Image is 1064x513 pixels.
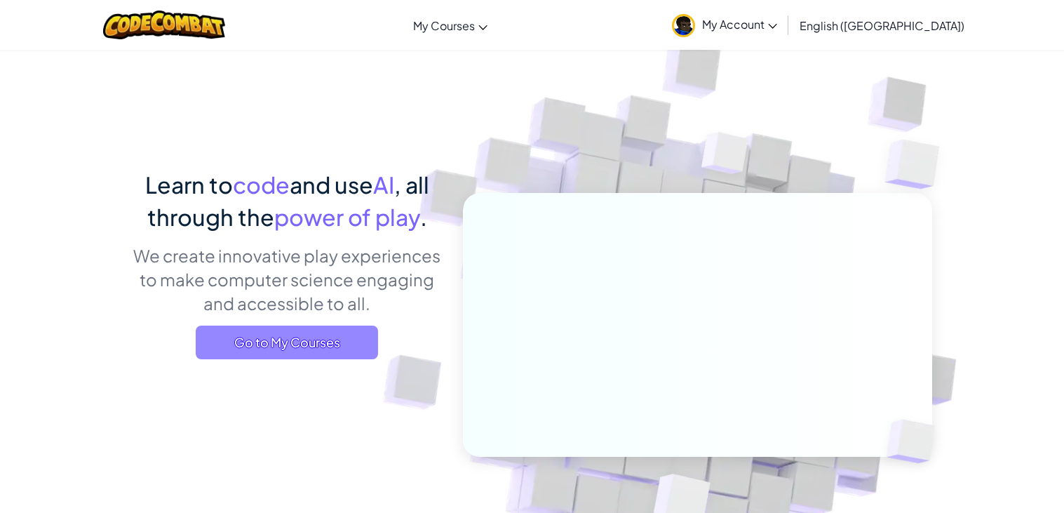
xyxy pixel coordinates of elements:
img: Overlap cubes [675,105,776,209]
span: My Account [702,17,777,32]
img: avatar [672,14,695,37]
a: English ([GEOGRAPHIC_DATA]) [793,6,971,44]
span: My Courses [413,18,475,33]
a: Go to My Courses [196,326,378,359]
span: code [233,171,290,199]
p: We create innovative play experiences to make computer science engaging and accessible to all. [133,244,442,315]
span: AI [373,171,394,199]
span: Learn to [145,171,233,199]
span: English ([GEOGRAPHIC_DATA]) [800,18,964,33]
span: and use [290,171,373,199]
img: Overlap cubes [863,390,968,493]
a: My Account [665,3,784,47]
span: power of play [274,203,420,231]
img: Overlap cubes [857,105,978,224]
span: . [420,203,427,231]
img: CodeCombat logo [103,11,226,39]
a: My Courses [406,6,494,44]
